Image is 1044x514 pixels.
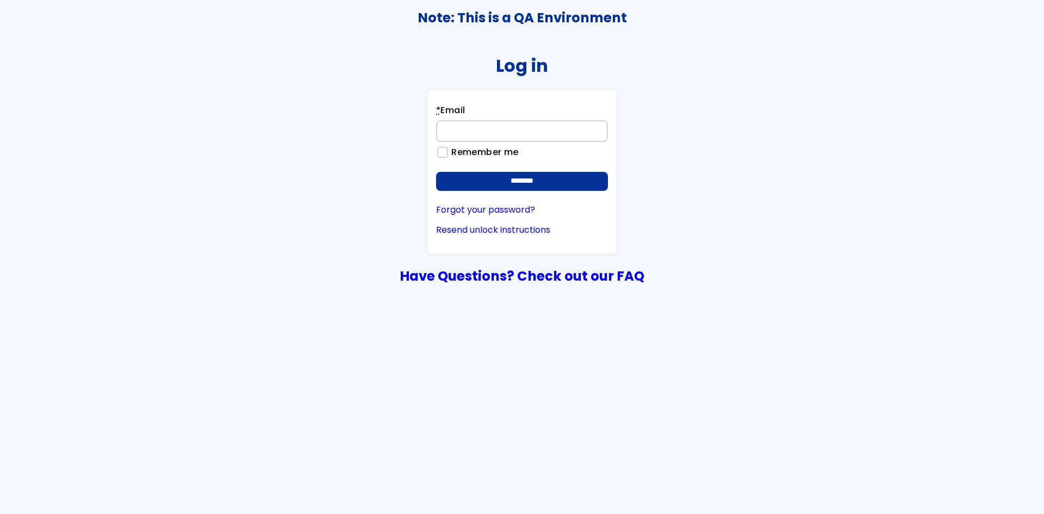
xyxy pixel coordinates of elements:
[436,225,608,235] a: Resend unlock instructions
[436,205,608,215] a: Forgot your password?
[436,104,465,120] label: Email
[446,147,518,157] label: Remember me
[436,104,440,116] abbr: required
[496,55,548,76] h2: Log in
[1,10,1043,26] h3: Note: This is a QA Environment
[400,267,644,286] a: Have Questions? Check out our FAQ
